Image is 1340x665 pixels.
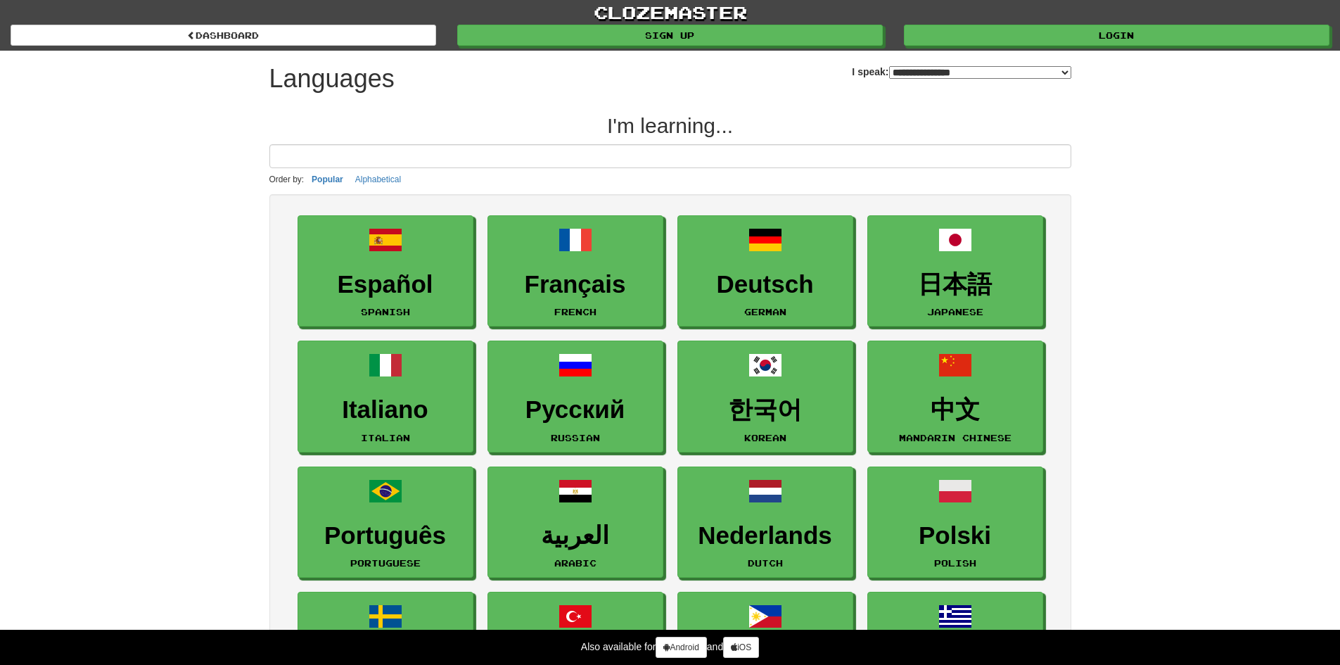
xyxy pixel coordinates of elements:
small: Italian [361,433,410,443]
small: Russian [551,433,600,443]
a: EspañolSpanish [298,215,473,327]
small: French [554,307,596,317]
small: Spanish [361,307,410,317]
small: Japanese [927,307,983,317]
h3: 日本語 [875,271,1035,298]
small: Arabic [554,558,596,568]
small: Polish [934,558,976,568]
h3: Nederlands [685,522,846,550]
small: Order by: [269,175,305,184]
select: I speak: [889,66,1071,79]
h3: Português [305,522,466,550]
a: DeutschGerman [677,215,853,327]
a: iOS [723,637,759,658]
h3: Deutsch [685,271,846,298]
button: Alphabetical [351,172,405,187]
a: العربيةArabic [487,467,663,578]
h3: Polski [875,522,1035,550]
a: ItalianoItalian [298,341,473,452]
a: РусскийRussian [487,341,663,452]
a: Login [904,25,1329,46]
a: 한국어Korean [677,341,853,452]
h3: Русский [495,396,656,424]
a: FrançaisFrench [487,215,663,327]
a: PortuguêsPortuguese [298,467,473,578]
h3: Español [305,271,466,298]
a: 日本語Japanese [867,215,1043,327]
a: Sign up [457,25,883,46]
small: Dutch [748,558,783,568]
a: dashboard [11,25,436,46]
h1: Languages [269,65,395,93]
a: PolskiPolish [867,467,1043,578]
h3: Italiano [305,396,466,424]
h3: العربية [495,522,656,550]
small: Portuguese [350,558,421,568]
small: Korean [744,433,786,443]
h3: 中文 [875,396,1035,424]
a: 中文Mandarin Chinese [867,341,1043,452]
a: Android [656,637,706,658]
small: Mandarin Chinese [899,433,1012,443]
small: German [744,307,786,317]
button: Popular [307,172,347,187]
h2: I'm learning... [269,114,1071,137]
label: I speak: [852,65,1071,79]
h3: 한국어 [685,396,846,424]
a: NederlandsDutch [677,467,853,578]
h3: Français [495,271,656,298]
